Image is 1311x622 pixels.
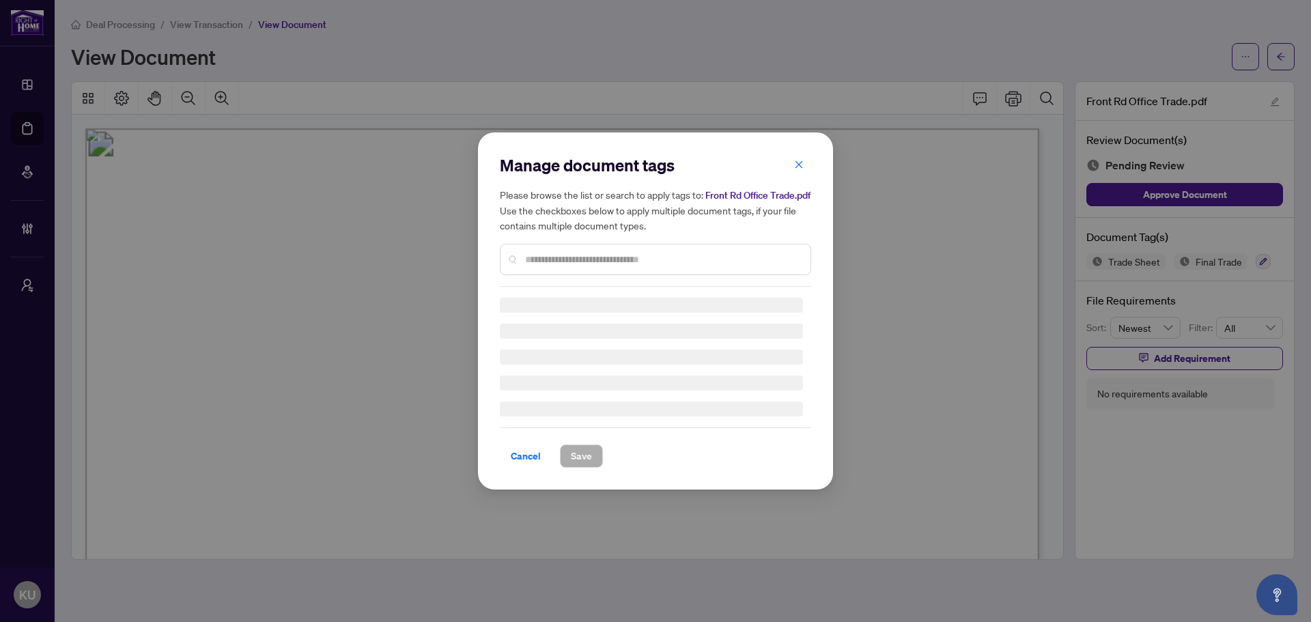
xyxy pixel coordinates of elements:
[500,154,811,176] h2: Manage document tags
[511,445,541,467] span: Cancel
[705,189,810,201] span: Front Rd Office Trade.pdf
[1256,574,1297,615] button: Open asap
[500,187,811,233] h5: Please browse the list or search to apply tags to: Use the checkboxes below to apply multiple doc...
[560,444,603,468] button: Save
[794,160,804,169] span: close
[500,444,552,468] button: Cancel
